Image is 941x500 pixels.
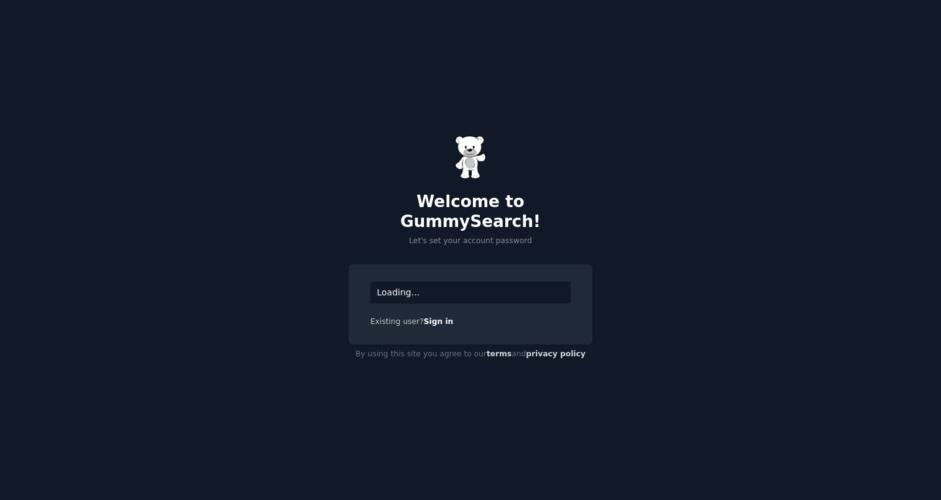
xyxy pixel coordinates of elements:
[370,317,424,326] span: Existing user?
[526,350,586,358] a: privacy policy
[349,192,592,231] h2: Welcome to GummySearch!
[370,282,571,303] div: Loading...
[487,350,512,358] a: terms
[349,236,592,247] p: Let's set your account password
[349,345,592,364] div: By using this site you agree to our and
[455,136,486,179] img: Gummy Bear
[424,317,454,326] a: Sign in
